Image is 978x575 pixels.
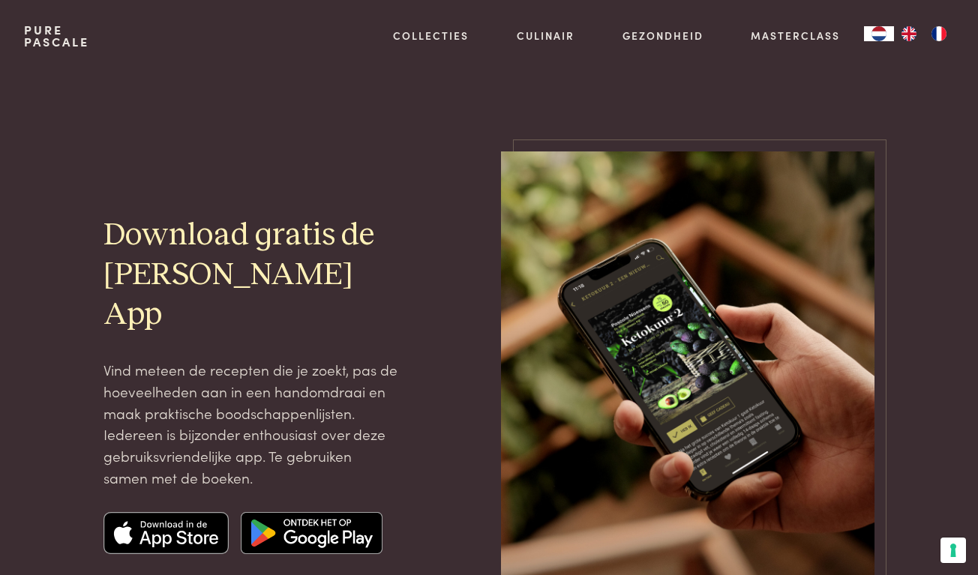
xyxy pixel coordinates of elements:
a: Masterclass [751,28,840,43]
a: FR [924,26,954,41]
a: NL [864,26,894,41]
a: EN [894,26,924,41]
p: Vind meteen de recepten die je zoekt, pas de hoeveelheden aan in een handomdraai en maak praktisc... [103,359,397,488]
a: PurePascale [24,24,89,48]
a: Culinair [517,28,574,43]
a: Collecties [393,28,469,43]
h2: Download gratis de [PERSON_NAME] App [103,216,397,335]
ul: Language list [894,26,954,41]
div: Language [864,26,894,41]
img: Google app store [241,512,382,554]
img: Apple app store [103,512,229,554]
button: Uw voorkeuren voor toestemming voor trackingtechnologieën [940,538,966,563]
a: Gezondheid [622,28,703,43]
aside: Language selected: Nederlands [864,26,954,41]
